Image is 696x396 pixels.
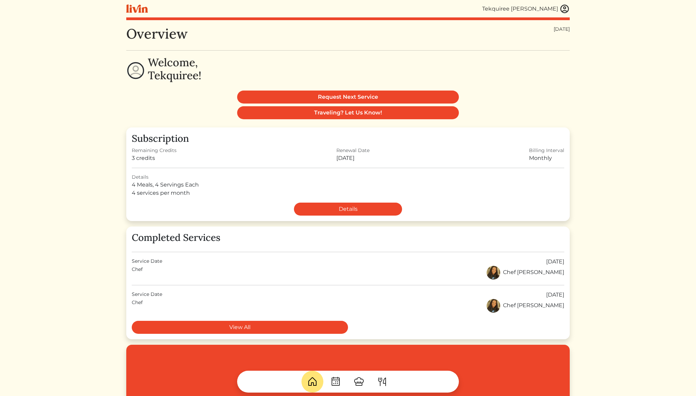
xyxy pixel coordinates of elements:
[132,174,564,181] div: Details
[132,189,564,197] div: 4 services per month
[546,258,564,266] div: [DATE]
[546,291,564,299] div: [DATE]
[482,5,558,13] div: Tekquiree [PERSON_NAME]
[132,258,162,266] div: Service Date
[237,106,459,119] a: Traveling? Let Us Know!
[132,154,177,162] div: 3 credits
[126,26,188,42] h1: Overview
[529,154,564,162] div: Monthly
[353,376,364,387] img: ChefHat-a374fb509e4f37eb0702ca99f5f64f3b6956810f32a249b33092029f8484b388.svg
[132,321,348,334] a: View All
[336,147,370,154] div: Renewal Date
[559,4,570,14] img: user_account-e6e16d2ec92f44fc35f99ef0dc9cddf60790bfa021a6ecb1c896eb5d2907b31c.svg
[554,26,570,33] div: [DATE]
[148,56,201,82] h2: Welcome, Tekquiree!
[487,266,500,279] img: 04dc925ca32d91cf66ea638796c89812
[237,91,459,104] a: Request Next Service
[307,376,318,387] img: House-9bf13187bcbb5817f509fe5e7408150f90897510c4275e13d0d5fca38e0b5951.svg
[377,376,388,387] img: ForkKnife-55491504ffdb50bab0c1e09e7649658475375261d09fd45db06cec23bce548bf.svg
[132,232,564,244] h3: Completed Services
[126,4,148,13] img: livin-logo-a0d97d1a881af30f6274990eb6222085a2533c92bbd1e4f22c21b4f0d0e3210c.svg
[487,299,500,313] img: 04dc925ca32d91cf66ea638796c89812
[126,61,145,80] img: profile-circle-6dcd711754eaac681cb4e5fa6e5947ecf152da99a3a386d1f417117c42b37ef2.svg
[132,266,143,279] div: Chef
[132,299,143,313] div: Chef
[330,376,341,387] img: CalendarDots-5bcf9d9080389f2a281d69619e1c85352834be518fbc73d9501aef674afc0d57.svg
[487,266,564,279] div: Chef [PERSON_NAME]
[336,154,370,162] div: [DATE]
[487,299,564,313] div: Chef [PERSON_NAME]
[132,291,162,299] div: Service Date
[132,181,564,189] div: 4 Meals, 4 Servings Each
[529,147,564,154] div: Billing Interval
[294,203,402,216] a: Details
[132,133,564,145] h3: Subscription
[132,147,177,154] div: Remaining Credits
